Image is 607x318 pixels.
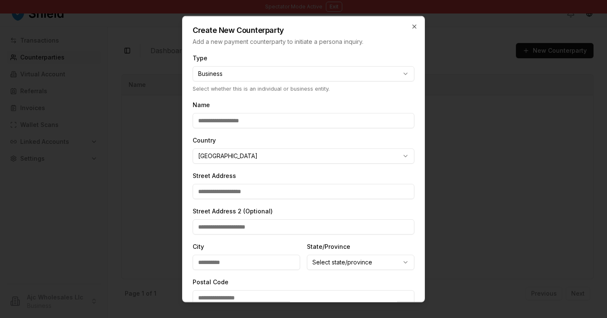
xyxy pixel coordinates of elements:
[193,243,204,250] label: City
[307,243,350,250] label: State/Province
[193,172,236,179] label: Street Address
[193,27,414,34] h2: Create New Counterparty
[193,101,210,108] label: Name
[193,54,207,62] label: Type
[193,137,216,144] label: Country
[193,278,228,286] label: Postal Code
[193,208,273,215] label: Street Address 2 (Optional)
[193,38,414,46] p: Add a new payment counterparty to initiate a persona inquiry.
[193,85,414,93] p: Select whether this is an individual or business entity.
